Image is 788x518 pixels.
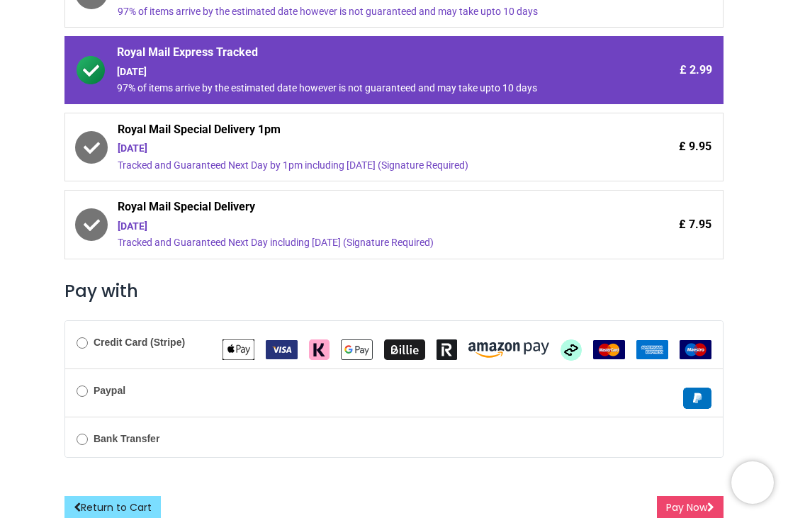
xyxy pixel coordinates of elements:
span: £ 7.95 [679,217,711,232]
img: Afterpay Clearpay [561,339,582,361]
img: Paypal [683,388,711,409]
span: Paypal [683,391,711,402]
span: Maestro [680,344,711,355]
img: VISA [266,340,298,359]
b: Credit Card (Stripe) [94,337,185,348]
span: Royal Mail Special Delivery [118,199,592,219]
div: Tracked and Guaranteed Next Day by 1pm including [DATE] (Signature Required) [118,159,592,173]
span: Revolut Pay [437,344,457,355]
div: [DATE] [118,142,592,156]
span: Afterpay Clearpay [561,344,582,355]
div: [DATE] [117,65,593,79]
span: £ 2.99 [680,62,712,78]
div: 97% of items arrive by the estimated date however is not guaranteed and may take upto 10 days [118,5,592,19]
div: Tracked and Guaranteed Next Day including [DATE] (Signature Required) [118,236,592,250]
span: Billie [384,344,425,355]
b: Paypal [94,385,125,396]
img: Maestro [680,340,711,359]
input: Credit Card (Stripe) [77,337,88,349]
img: Apple Pay [223,339,254,360]
input: Paypal [77,385,88,397]
span: Amazon Pay [468,344,549,355]
img: Billie [384,339,425,360]
span: American Express [636,344,668,355]
img: MasterCard [593,340,625,359]
img: Google Pay [341,339,373,360]
div: [DATE] [118,220,592,234]
h3: Pay with [64,279,724,303]
span: Apple Pay [223,344,254,355]
span: Royal Mail Express Tracked [117,45,593,64]
img: American Express [636,340,668,359]
span: Google Pay [341,344,373,355]
span: Royal Mail Special Delivery 1pm [118,122,592,142]
iframe: Brevo live chat [731,461,774,504]
img: Klarna [309,339,330,360]
img: Revolut Pay [437,339,457,360]
img: Amazon Pay [468,342,549,358]
span: VISA [266,344,298,355]
span: MasterCard [593,344,625,355]
span: Klarna [309,344,330,355]
b: Bank Transfer [94,433,159,444]
div: 97% of items arrive by the estimated date however is not guaranteed and may take upto 10 days [117,81,593,96]
span: £ 9.95 [679,139,711,154]
input: Bank Transfer [77,434,88,445]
